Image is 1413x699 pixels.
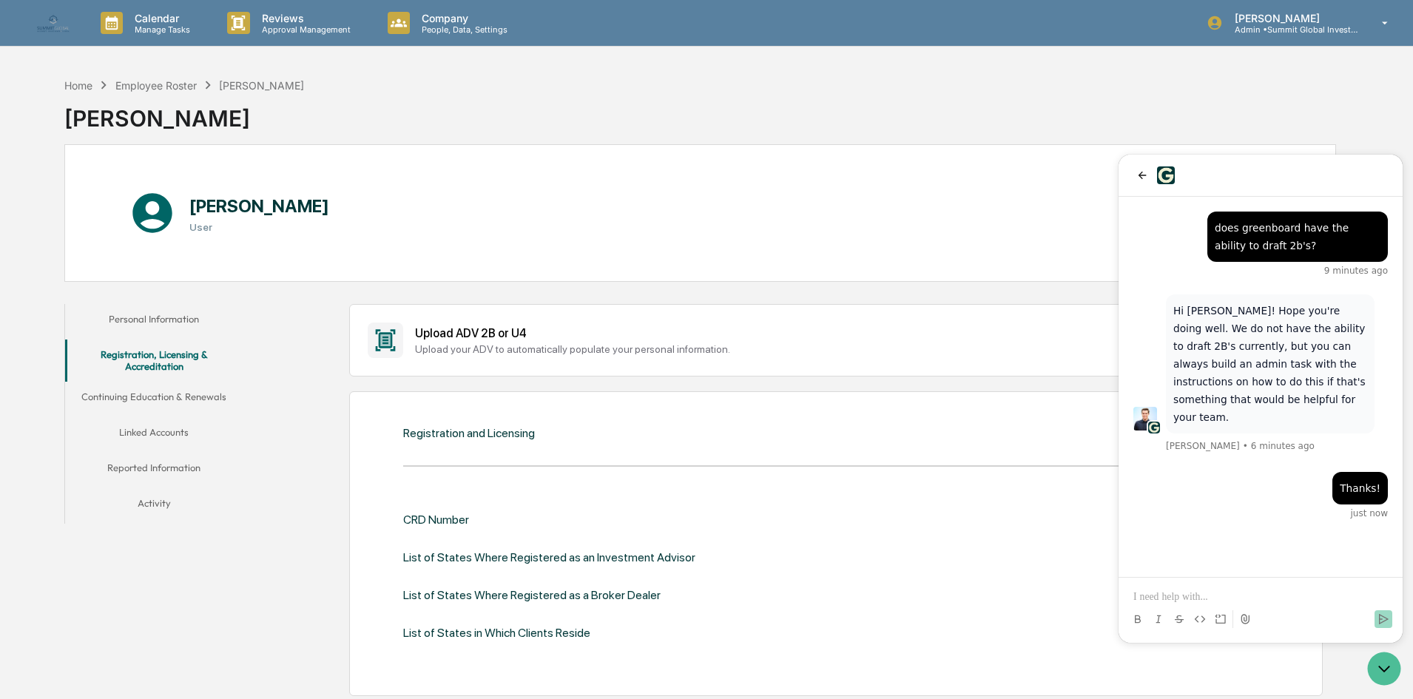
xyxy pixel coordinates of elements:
[403,588,661,602] div: List of States Where Registered as a Broker Dealer
[415,326,1238,340] div: Upload ADV 2B or U4
[36,12,71,34] img: logo
[65,304,243,340] button: Personal Information
[64,93,304,132] div: [PERSON_NAME]
[189,195,329,217] h1: [PERSON_NAME]
[403,626,590,640] div: List of States in Which Clients Reside
[250,24,358,35] p: Approval Management
[1366,650,1406,690] iframe: Open customer support
[403,513,469,527] div: CRD Number
[219,79,304,92] div: [PERSON_NAME]
[64,79,92,92] div: Home
[65,453,243,488] button: Reported Information
[410,12,515,24] p: Company
[65,304,243,524] div: secondary tabs example
[65,340,243,382] button: Registration, Licensing & Accreditation
[1119,155,1403,643] iframe: Customer support window
[123,12,198,24] p: Calendar
[65,417,243,453] button: Linked Accounts
[123,24,198,35] p: Manage Tasks
[415,343,1238,355] div: Upload your ADV to automatically populate your personal information.
[250,12,358,24] p: Reviews
[1223,12,1360,24] p: [PERSON_NAME]
[403,426,535,440] div: Registration and Licensing
[65,382,243,417] button: Continuing Education & Renewals
[65,488,243,524] button: Activity
[403,550,695,564] div: List of States Where Registered as an Investment Advisor
[189,221,329,233] h3: User
[410,24,515,35] p: People, Data, Settings
[1223,24,1360,35] p: Admin • Summit Global Investments
[115,79,197,92] div: Employee Roster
